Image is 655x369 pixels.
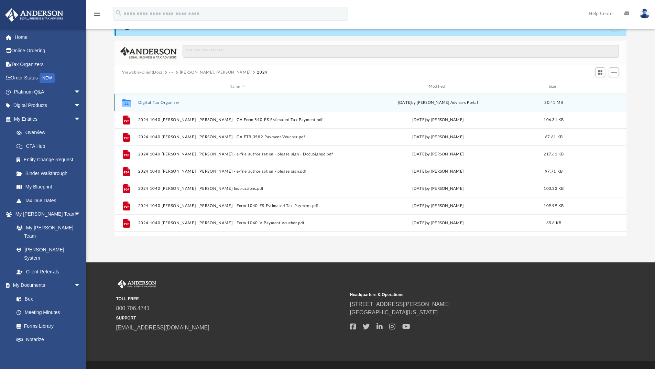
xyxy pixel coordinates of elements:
[74,112,88,126] span: arrow_drop_down
[10,265,88,279] a: Client Referrals
[138,135,336,139] button: 2024 1040 [PERSON_NAME], [PERSON_NAME] - CA FTB 3582 Payment Voucher.pdf
[10,333,88,347] a: Notarize
[180,69,251,76] button: [PERSON_NAME], [PERSON_NAME]
[544,100,563,104] span: 30.41 MB
[122,69,163,76] button: Viewable-ClientDocs
[570,84,619,90] div: id
[138,84,336,90] div: Name
[74,279,88,293] span: arrow_drop_down
[5,85,91,99] a: Platinum Q&Aarrow_drop_down
[540,84,567,90] div: Size
[10,180,88,194] a: My Blueprint
[116,280,157,289] img: Anderson Advisors Platinum Portal
[138,221,336,225] button: 2024 1040 [PERSON_NAME], [PERSON_NAME] - Form 1040-V Payment Voucher.pdf
[350,301,450,307] a: [STREET_ADDRESS][PERSON_NAME]
[10,153,91,167] a: Entity Change Request
[595,67,605,77] button: Switch to Grid View
[5,112,91,126] a: My Entitiesarrow_drop_down
[169,69,173,76] button: ···
[5,71,91,85] a: Order StatusNEW
[93,13,101,18] a: menu
[5,44,91,58] a: Online Ordering
[5,57,91,71] a: Tax Organizers
[339,168,537,174] div: [DATE] by [PERSON_NAME]
[339,185,537,192] div: [DATE] by [PERSON_NAME]
[138,204,336,208] button: 2024 1040 [PERSON_NAME], [PERSON_NAME] - Form 1040-ES Estimated Tax Payment.pdf
[339,84,537,90] div: Modified
[74,207,88,221] span: arrow_drop_down
[640,9,650,19] img: User Pic
[10,194,91,207] a: Tax Due Dates
[545,135,563,139] span: 67.61 KB
[339,134,537,140] div: [DATE] by [PERSON_NAME]
[10,306,88,319] a: Meeting Minutes
[5,279,88,292] a: My Documentsarrow_drop_down
[74,99,88,113] span: arrow_drop_down
[93,10,101,18] i: menu
[74,85,88,99] span: arrow_drop_down
[5,99,91,112] a: Digital Productsarrow_drop_down
[138,100,336,105] button: Digital Tax Organizer
[545,169,563,173] span: 97.71 KB
[257,69,268,76] button: 2024
[183,45,619,58] input: Search files and folders
[339,203,537,209] div: [DATE] by [PERSON_NAME]
[116,325,209,330] a: [EMAIL_ADDRESS][DOMAIN_NAME]
[114,94,627,236] div: grid
[10,126,91,140] a: Overview
[116,305,150,311] a: 800.706.4741
[10,243,88,265] a: [PERSON_NAME] System
[339,220,537,226] div: [DATE] by [PERSON_NAME]
[544,118,564,121] span: 106.31 KB
[544,152,564,156] span: 217.61 KB
[10,319,84,333] a: Forms Library
[339,151,537,157] div: [DATE] by [PERSON_NAME]
[138,169,336,174] button: 2024 1040 [PERSON_NAME], [PERSON_NAME] - e-file authorization - please sign.pdf
[5,30,91,44] a: Home
[116,315,345,321] small: SUPPORT
[118,84,135,90] div: id
[544,186,564,190] span: 100.32 KB
[10,139,91,153] a: CTA Hub
[339,117,537,123] div: [DATE] by [PERSON_NAME]
[40,73,55,83] div: NEW
[609,67,619,77] button: Add
[544,204,564,207] span: 109.99 KB
[138,152,336,156] button: 2024 1040 [PERSON_NAME], [PERSON_NAME] - e-file authorization - please sign - DocuSigned.pdf
[138,186,336,191] button: 2024 1040 [PERSON_NAME], [PERSON_NAME] Instructions.pdf
[350,310,438,315] a: [GEOGRAPHIC_DATA][US_STATE]
[115,9,122,17] i: search
[5,207,88,221] a: My [PERSON_NAME] Teamarrow_drop_down
[339,99,537,106] div: [DATE] by [PERSON_NAME] Advisors Portal
[350,292,579,298] small: Headquarters & Operations
[116,296,345,302] small: TOLL FREE
[10,292,84,306] a: Box
[10,166,91,180] a: Binder Walkthrough
[138,118,336,122] button: 2024 1040 [PERSON_NAME], [PERSON_NAME] - CA Form 540-ES Estimated Tax Payment.pdf
[3,8,65,22] img: Anderson Advisors Platinum Portal
[10,221,84,243] a: My [PERSON_NAME] Team
[546,221,561,225] span: 65.6 KB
